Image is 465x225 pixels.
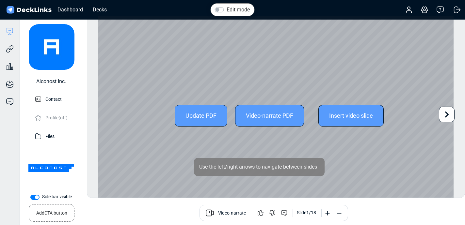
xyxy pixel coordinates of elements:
[45,95,62,103] p: Contact
[36,78,66,85] div: Alconost Inc.
[45,113,68,121] p: Profile (off)
[89,6,110,14] div: Decks
[45,132,55,140] p: Files
[318,105,384,127] div: Insert video slide
[175,105,227,127] div: Update PDF
[5,5,53,15] img: DeckLinks
[227,6,250,14] label: Edit mode
[235,105,304,127] div: Video-narrate PDF
[42,193,72,200] label: Side bar visible
[218,210,246,217] span: Video-narrate
[29,24,74,70] img: avatar
[54,6,86,14] div: Dashboard
[297,209,316,216] div: Slide 1 / 18
[36,207,67,217] small: Add CTA button
[28,145,74,191] img: Company Banner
